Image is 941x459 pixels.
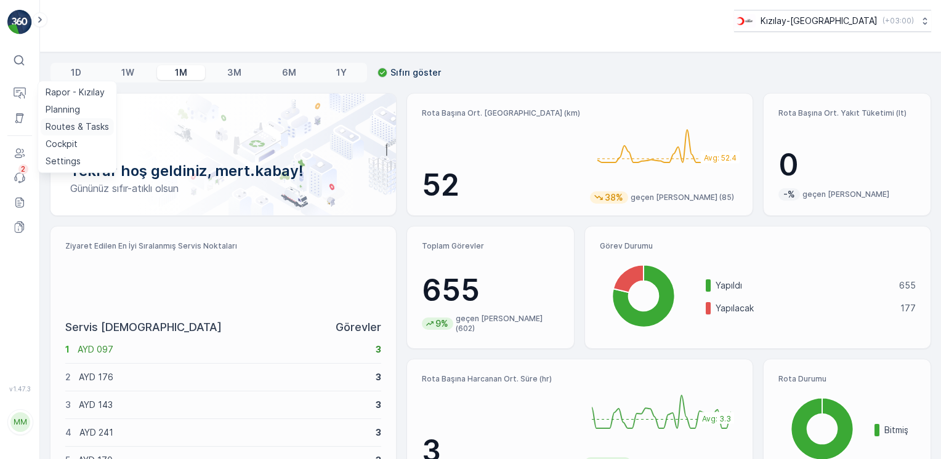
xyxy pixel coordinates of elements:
p: [EMAIL_ADDRESS][PERSON_NAME][DOMAIN_NAME] [38,420,108,449]
p: AYD 241 [79,426,368,439]
p: Görev Durumu [600,241,916,251]
p: 1M [175,66,187,79]
p: 38% [604,191,624,204]
p: ⌘B [28,55,41,65]
p: 3 [376,399,381,411]
p: 1Y [336,66,347,79]
p: 3 [65,399,71,411]
p: ( +03:00 ) [882,16,914,26]
p: 655 [899,279,916,292]
p: Servis [DEMOGRAPHIC_DATA] [65,319,222,336]
p: Bitmiş [884,424,916,436]
p: mert.[PERSON_NAME] [38,395,108,420]
p: Yapıldı [716,279,891,292]
p: 3 [376,426,381,439]
p: 177 [900,302,916,314]
p: 2 [65,371,71,383]
p: 655 [422,272,559,309]
p: geçen [PERSON_NAME] (85) [631,193,734,202]
p: Toplam Görevler [422,241,559,251]
button: MM [7,395,32,449]
p: Kızılay-[GEOGRAPHIC_DATA] [761,15,878,27]
p: 4 [65,426,71,439]
p: AYD 176 [79,371,368,383]
p: 6M [282,66,296,79]
p: Rota Başına Ort. Yakıt Tüketimi (lt) [778,108,916,118]
p: Görevler [336,319,381,336]
p: 52 [422,167,580,204]
p: 1W [121,66,134,79]
p: 3M [227,66,241,79]
p: 0 [778,146,916,183]
p: Ziyaret Edilen En İyi Sıralanmış Servis Noktaları [65,241,381,251]
p: Gününüz sıfır-atıklı olsun [70,181,376,196]
p: Yapılacak [716,302,892,314]
span: v 1.47.3 [7,385,32,393]
p: -% [782,188,796,201]
p: 1 [65,343,70,356]
img: logo [7,10,32,34]
p: Tekrar hoş geldiniz, mert.kabay! [70,161,376,181]
p: geçen [PERSON_NAME] [802,190,889,199]
p: 1D [71,66,81,79]
p: Rota Başına Ort. [GEOGRAPHIC_DATA] (km) [422,108,580,118]
button: Kızılay-[GEOGRAPHIC_DATA](+03:00) [734,10,931,32]
a: 2 [7,166,32,190]
p: 2 [21,164,26,174]
p: Rota Durumu [778,374,916,384]
img: k%C4%B1z%C4%B1lay_D5CCths.png [734,14,756,28]
p: 3 [376,343,381,356]
div: MM [10,412,30,432]
p: Sıfırı göster [390,66,441,79]
p: AYD 143 [79,399,368,411]
p: Rota Başına Harcanan Ort. Süre (hr) [422,374,575,384]
p: 9% [434,317,450,330]
p: geçen [PERSON_NAME] (602) [456,314,559,333]
p: AYD 097 [78,343,368,356]
p: 3 [376,371,381,383]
